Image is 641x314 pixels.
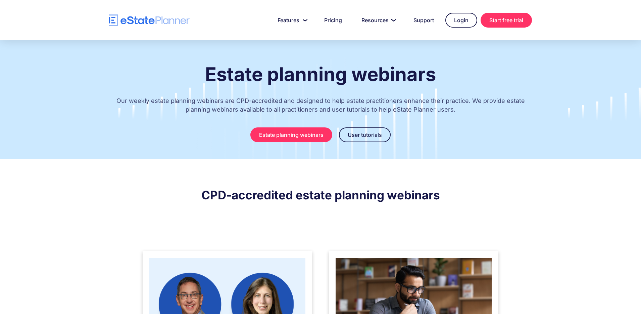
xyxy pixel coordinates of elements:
[353,13,402,27] a: Resources
[205,63,436,86] strong: Estate planning webinars
[269,13,313,27] a: Features
[250,127,332,142] a: Estate planning webinars
[109,90,532,124] p: Our weekly estate planning webinars are CPD-accredited and designed to help estate practitioners ...
[481,13,532,28] a: Start free trial
[405,13,442,27] a: Support
[109,14,190,26] a: home
[445,13,477,28] a: Login
[339,127,391,142] a: User tutorials
[316,13,350,27] a: Pricing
